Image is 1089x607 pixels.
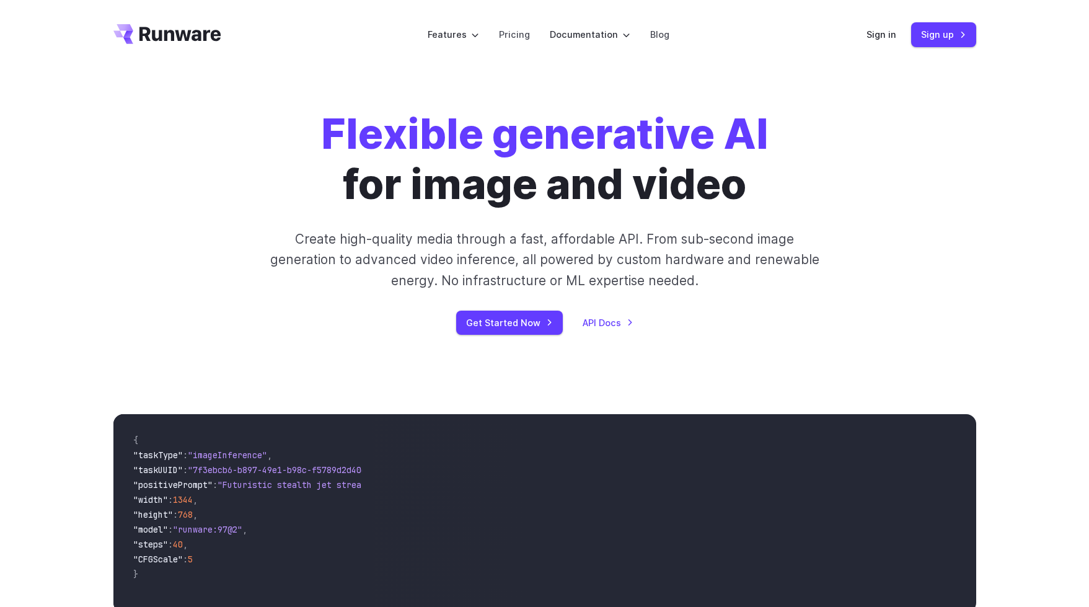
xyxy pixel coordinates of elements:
span: , [267,450,272,461]
p: Create high-quality media through a fast, affordable API. From sub-second image generation to adv... [268,229,821,291]
span: 768 [178,509,193,520]
span: : [168,539,173,550]
span: : [183,450,188,461]
span: : [168,524,173,535]
span: "width" [133,494,168,505]
span: "steps" [133,539,168,550]
a: Pricing [499,27,530,42]
a: API Docs [583,316,633,330]
span: 40 [173,539,183,550]
span: "taskType" [133,450,183,461]
span: , [193,494,198,505]
span: : [173,509,178,520]
span: "height" [133,509,173,520]
span: "taskUUID" [133,464,183,476]
span: { [133,435,138,446]
strong: Flexible generative AI [321,109,769,159]
a: Sign in [866,27,896,42]
a: Blog [650,27,669,42]
span: , [183,539,188,550]
a: Get Started Now [456,311,563,335]
span: "positivePrompt" [133,479,213,490]
span: , [193,509,198,520]
span: "7f3ebcb6-b897-49e1-b98c-f5789d2d40d7" [188,464,376,476]
h1: for image and video [321,109,769,209]
span: , [242,524,247,535]
span: : [168,494,173,505]
span: 5 [188,554,193,565]
span: "runware:97@2" [173,524,242,535]
a: Go to / [113,24,221,44]
label: Documentation [550,27,630,42]
span: : [183,554,188,565]
span: "model" [133,524,168,535]
a: Sign up [911,22,976,47]
span: "imageInference" [188,450,267,461]
span: : [213,479,218,490]
span: : [183,464,188,476]
span: 1344 [173,494,193,505]
span: } [133,569,138,580]
label: Features [428,27,479,42]
span: "Futuristic stealth jet streaking through a neon-lit cityscape with glowing purple exhaust" [218,479,669,490]
span: "CFGScale" [133,554,183,565]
